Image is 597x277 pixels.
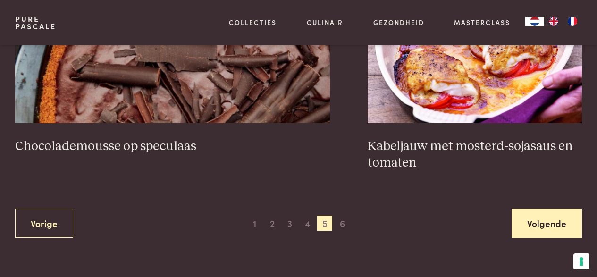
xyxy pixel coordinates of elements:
[454,17,510,27] a: Masterclass
[229,17,277,27] a: Collecties
[368,138,582,171] h3: Kabeljauw met mosterd-sojasaus en tomaten
[573,253,589,269] button: Uw voorkeuren voor toestemming voor trackingtechnologieën
[525,17,544,26] a: NL
[282,216,297,231] span: 3
[544,17,563,26] a: EN
[307,17,343,27] a: Culinair
[563,17,582,26] a: FR
[512,209,582,238] a: Volgende
[373,17,424,27] a: Gezondheid
[544,17,582,26] ul: Language list
[15,15,56,30] a: PurePascale
[265,216,280,231] span: 2
[525,17,582,26] aside: Language selected: Nederlands
[317,216,332,231] span: 5
[300,216,315,231] span: 4
[15,209,73,238] a: Vorige
[525,17,544,26] div: Language
[335,216,350,231] span: 6
[15,138,330,155] h3: Chocolademousse op speculaas
[247,216,262,231] span: 1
